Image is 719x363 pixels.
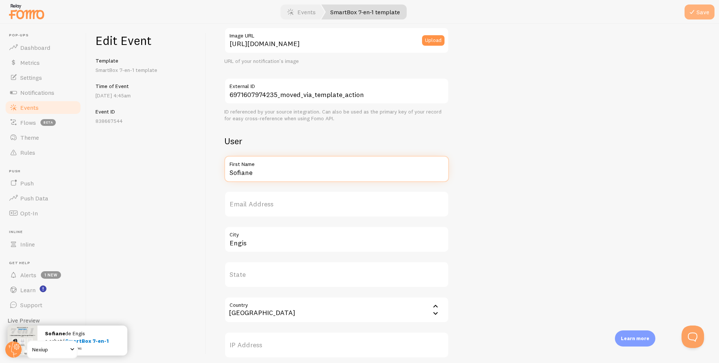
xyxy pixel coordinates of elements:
span: Metrics [20,59,40,66]
p: [DATE] 4:45am [95,92,197,99]
span: Learn [20,286,36,294]
a: Push [4,176,82,191]
span: Inline [9,230,82,235]
label: IP Address [224,332,449,358]
span: Support [20,301,42,309]
label: City [224,226,449,239]
h1: Edit Event [95,33,197,48]
span: Dashboard [20,44,50,51]
label: Image URL [224,27,449,40]
h5: Time of Event [95,83,197,90]
a: Notifications [4,85,82,100]
span: Flows [20,119,36,126]
a: Inline [4,237,82,252]
span: Notifications [20,89,54,96]
h5: Event ID [95,108,197,115]
a: Metrics [4,55,82,70]
span: Events [20,104,39,111]
div: URL of your notification's image [224,58,449,65]
a: Theme [4,130,82,145]
button: Upload [422,35,445,46]
div: ID referenced by your source integration. Can also be used as the primary key of your record for ... [224,109,449,122]
a: Opt-In [4,206,82,221]
span: Push [20,179,34,187]
p: Learn more [621,335,649,342]
img: fomo-relay-logo-orange.svg [8,2,45,21]
a: Rules [4,145,82,160]
span: Opt-In [20,209,38,217]
a: Dashboard [4,40,82,55]
span: Rules [20,149,35,156]
span: 1 new [41,271,61,279]
span: beta [40,119,56,126]
span: Pop-ups [9,33,82,38]
a: Nexiup [27,341,78,359]
span: Push Data [20,194,48,202]
a: Learn [4,282,82,297]
p: 838667544 [95,117,197,125]
span: Settings [20,74,42,81]
a: Flows beta [4,115,82,130]
span: Get Help [9,261,82,266]
a: Alerts 1 new [4,267,82,282]
h2: User [224,135,449,147]
div: Learn more [615,330,655,347]
a: Support [4,297,82,312]
a: Settings [4,70,82,85]
a: Push Data [4,191,82,206]
div: [GEOGRAPHIC_DATA] [224,297,300,323]
h5: Template [95,57,197,64]
span: Nexiup [32,345,68,354]
span: Inline [20,241,35,248]
span: Theme [20,134,39,141]
label: First Name [224,156,449,169]
label: External ID [224,78,449,91]
a: Events [4,100,82,115]
label: State [224,261,449,288]
label: Email Address [224,191,449,217]
iframe: Help Scout Beacon - Open [682,326,704,348]
span: Alerts [20,271,36,279]
svg: <p>Watch New Feature Tutorials!</p> [40,285,46,292]
p: SmartBox 7-en-1 template [95,66,197,74]
span: Push [9,169,82,174]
